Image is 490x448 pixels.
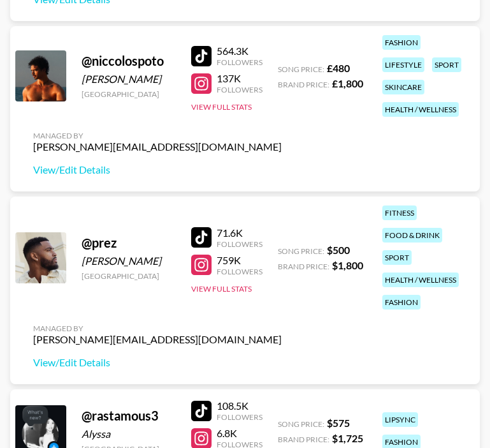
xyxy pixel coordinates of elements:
[217,85,263,94] div: Followers
[382,35,421,50] div: fashion
[382,80,424,94] div: skincare
[327,244,350,256] strong: $ 500
[33,131,282,140] div: Managed By
[382,273,459,287] div: health / wellness
[217,412,263,422] div: Followers
[82,73,176,86] div: [PERSON_NAME]
[327,417,350,429] strong: $ 575
[382,205,417,220] div: fitness
[217,72,263,85] div: 137K
[217,239,263,249] div: Followers
[217,254,263,267] div: 759K
[278,435,329,444] span: Brand Price:
[332,259,363,271] strong: $ 1,800
[33,333,282,346] div: [PERSON_NAME][EMAIL_ADDRESS][DOMAIN_NAME]
[278,246,324,256] span: Song Price:
[217,227,263,239] div: 71.6K
[82,53,176,69] div: @ niccolospoto
[332,432,363,444] strong: $ 1,725
[191,284,252,294] button: View Full Stats
[278,262,329,271] span: Brand Price:
[382,57,424,72] div: lifestyle
[382,250,412,265] div: sport
[82,255,176,267] div: [PERSON_NAME]
[217,57,263,67] div: Followers
[278,64,324,74] span: Song Price:
[33,140,282,153] div: [PERSON_NAME][EMAIL_ADDRESS][DOMAIN_NAME]
[217,45,263,57] div: 564.3K
[82,89,176,99] div: [GEOGRAPHIC_DATA]
[382,295,421,310] div: fashion
[382,228,442,243] div: food & drink
[382,102,459,117] div: health / wellness
[82,408,176,424] div: @ rastamous3
[217,427,263,440] div: 6.8K
[217,267,263,276] div: Followers
[327,62,350,74] strong: £ 480
[33,356,282,369] a: View/Edit Details
[191,102,252,112] button: View Full Stats
[82,235,176,251] div: @ prez
[82,271,176,281] div: [GEOGRAPHIC_DATA]
[278,419,324,429] span: Song Price:
[33,324,282,333] div: Managed By
[332,77,363,89] strong: £ 1,800
[278,80,329,89] span: Brand Price:
[432,57,461,72] div: sport
[33,163,282,176] a: View/Edit Details
[217,399,263,412] div: 108.5K
[382,412,418,427] div: lipsync
[82,428,176,440] div: Alyssa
